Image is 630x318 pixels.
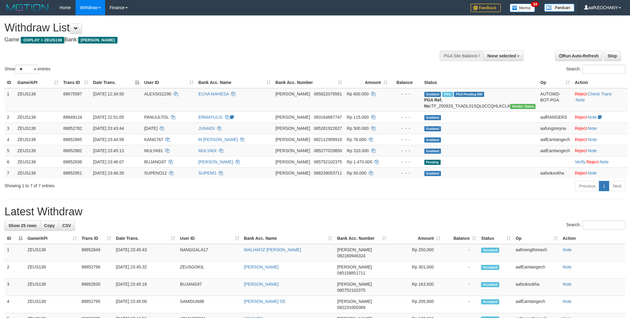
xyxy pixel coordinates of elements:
a: Reject [575,148,587,153]
td: ZEUS138 [15,134,61,145]
td: 88852830 [79,279,114,296]
th: Action [572,77,628,88]
th: Status: activate to sort column ascending [479,233,513,244]
span: PANUULTOL [144,115,169,120]
td: ZEUS138 [25,244,79,262]
td: - [443,244,479,262]
img: panduan.png [544,4,574,12]
span: [PERSON_NAME] [275,148,310,153]
td: aafungsreyna [538,123,572,134]
span: Rp 500.000 [347,126,368,131]
span: Grabbed [424,149,441,154]
div: Showing 1 to 7 of 7 entries [5,180,258,189]
input: Search: [583,220,625,230]
th: Game/API: activate to sort column ascending [25,233,79,244]
th: Bank Acc. Name: activate to sort column ascending [196,77,273,88]
th: Game/API: activate to sort column ascending [15,77,61,88]
a: Reject [575,115,587,120]
span: 88852882 [63,148,82,153]
td: TF_250929_TXADL01SQL0CCQHLKCLK [422,88,538,112]
span: Grabbed [424,171,441,176]
span: 88852782 [63,126,82,131]
th: Trans ID: activate to sort column ascending [79,233,114,244]
a: SUPENO [198,171,216,175]
span: Copy 085822076561 to clipboard [314,92,342,96]
td: Rp 250,000 [389,244,443,262]
span: Copy 083164667747 to clipboard [314,115,342,120]
div: - - - [392,125,419,131]
td: Rp 205,000 [389,296,443,313]
td: · [572,123,628,134]
td: aafEamtangech [538,145,572,156]
td: AUTOWD-BOT-PGA [538,88,572,112]
div: - - - [392,91,419,97]
span: Accepted [481,265,499,270]
a: Show 25 rows [5,220,40,231]
span: Rp 1.470.000 [347,159,372,164]
span: 88852951 [63,171,82,175]
th: Amount: activate to sort column ascending [344,77,390,88]
td: 5 [5,145,15,156]
th: Status [422,77,538,88]
a: Previous [575,181,599,191]
a: WALHAFIZ [PERSON_NAME] [244,247,301,252]
span: MULYA91 [144,148,163,153]
th: Op: activate to sort column ascending [538,77,572,88]
span: Copy 085277029850 to clipboard [314,148,342,153]
td: ZEUS138 [15,123,61,134]
td: [DATE] 23:45:00 [114,296,178,313]
span: Copy 082160946324 to clipboard [337,253,365,258]
td: 2 [5,262,25,279]
span: [DATE] 23:46:26 [93,171,124,175]
span: CSV [62,223,71,228]
span: ALEXSIS2290 [144,92,171,96]
span: Pending [424,160,441,165]
td: · [572,134,628,145]
span: Copy 085752102375 to clipboard [337,288,365,293]
td: [DATE] 23:45:32 [114,262,178,279]
a: Note [588,148,597,153]
td: · [572,167,628,178]
label: Show entries [5,65,50,74]
img: MOTION_logo.png [5,3,50,12]
span: [PERSON_NAME] [337,265,372,269]
span: Copy [44,223,55,228]
td: 1 [5,244,25,262]
a: Note [588,115,597,120]
span: PGA Pending [454,92,484,97]
a: CSV [58,220,75,231]
a: [PERSON_NAME] [244,265,279,269]
span: Rp 600.000 [347,92,368,96]
span: Accepted [481,248,499,253]
th: Amount: activate to sort column ascending [389,233,443,244]
th: ID [5,77,15,88]
td: aafEamtangech [538,134,572,145]
a: Note [563,265,572,269]
span: [PERSON_NAME] [78,37,117,43]
b: PGA Ref. No: [424,98,442,108]
a: Note [576,98,585,102]
a: [PERSON_NAME] SE [244,299,286,304]
span: Marked by aafpengsreynich [442,92,453,97]
h1: Latest Withdraw [5,206,625,218]
th: Bank Acc. Number: activate to sort column ascending [335,233,389,244]
div: - - - [392,137,419,143]
span: [PERSON_NAME] [337,247,372,252]
span: Copy 088239053711 to clipboard [314,171,342,175]
span: Vendor URL: https://trx31.1velocity.biz [510,104,535,109]
a: Run Auto-Refresh [555,51,603,61]
th: Bank Acc. Name: activate to sort column ascending [242,233,335,244]
span: Copy 085752102375 to clipboard [314,159,342,164]
a: Next [609,181,625,191]
a: Note [600,159,609,164]
th: Trans ID: activate to sort column ascending [61,77,91,88]
span: [PERSON_NAME] [275,159,310,164]
span: [DATE] [144,126,157,131]
label: Search: [566,220,625,230]
td: aafmengthireach [513,244,560,262]
td: 4 [5,134,15,145]
th: ID: activate to sort column descending [5,233,25,244]
a: Reject [575,137,587,142]
span: Grabbed [424,126,441,131]
span: Accepted [481,299,499,304]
